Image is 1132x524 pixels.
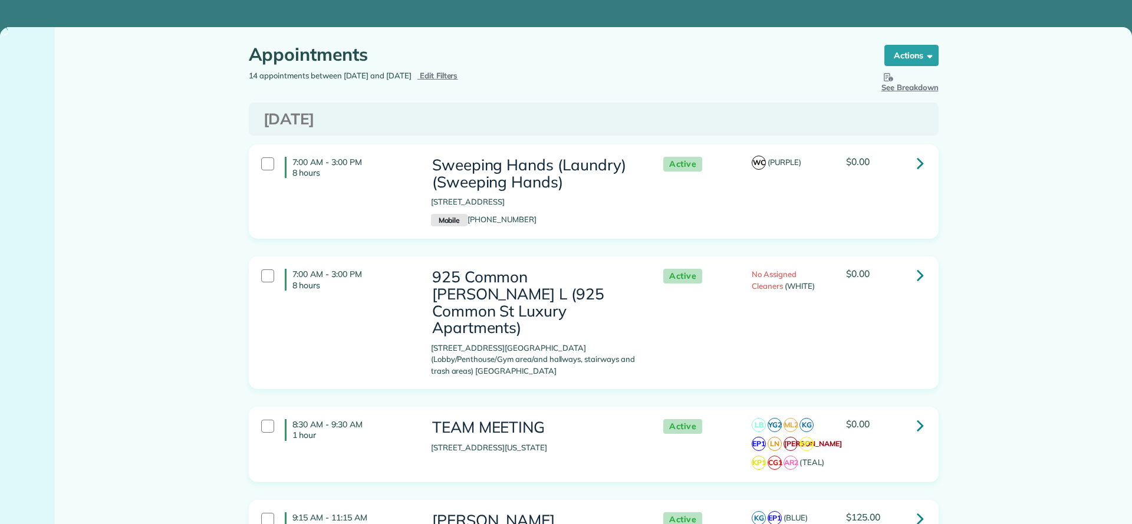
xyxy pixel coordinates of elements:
span: Active [663,157,702,172]
span: (BLUE) [784,513,808,522]
a: Edit Filters [417,71,458,80]
p: [STREET_ADDRESS] [431,196,640,208]
span: [PERSON_NAME] [784,437,798,451]
div: 14 appointments between [DATE] and [DATE] [240,70,594,82]
h3: Sweeping Hands (Laundry) (Sweeping Hands) [431,157,640,190]
p: 1 hour [292,430,413,440]
span: No Assigned Cleaners [752,269,797,291]
p: 8 hours [292,167,413,178]
h4: 7:00 AM - 3:00 PM [285,269,413,290]
a: Mobile[PHONE_NUMBER] [431,215,537,224]
span: CG1 [768,456,782,470]
span: $0.00 [846,268,870,279]
span: KP1 [752,456,766,470]
span: KP3 [799,437,814,451]
h3: [DATE] [264,111,924,128]
span: AR2 [784,456,798,470]
button: See Breakdown [881,70,939,94]
h4: 8:30 AM - 9:30 AM [285,419,413,440]
span: $0.00 [846,156,870,167]
span: (WHITE) [785,281,815,291]
span: LN [768,437,782,451]
span: Active [663,419,702,434]
button: Actions [884,45,939,66]
span: (TEAL) [799,457,824,467]
span: Edit Filters [420,71,458,80]
h1: Appointments [249,45,862,64]
p: [STREET_ADDRESS][GEOGRAPHIC_DATA] (Lobby/Penthouse/Gym area/and hallways, stairways and trash are... [431,342,640,377]
span: Active [663,269,702,284]
h4: 7:00 AM - 3:00 PM [285,157,413,178]
h3: 925 Common [PERSON_NAME] L (925 Common St Luxury Apartments) [431,269,640,336]
p: [STREET_ADDRESS][US_STATE] [431,442,640,454]
h3: TEAM MEETING [431,419,640,436]
span: EP1 [752,437,766,451]
span: LB [752,418,766,432]
span: See Breakdown [881,70,939,92]
span: $0.00 [846,418,870,430]
span: YG2 [768,418,782,432]
span: KG [799,418,814,432]
span: ML2 [784,418,798,432]
span: WC [752,156,766,170]
span: (PURPLE) [768,157,801,167]
p: 8 hours [292,280,413,291]
span: $125.00 [846,511,880,523]
small: Mobile [431,214,468,227]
